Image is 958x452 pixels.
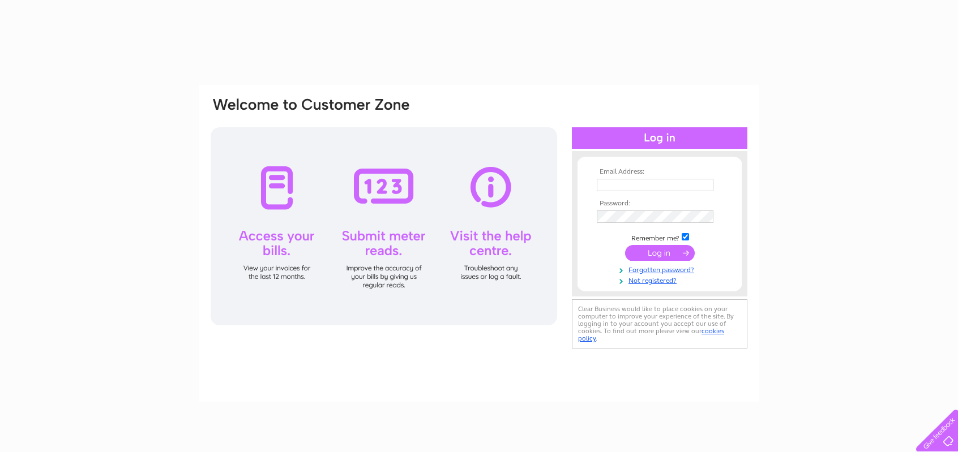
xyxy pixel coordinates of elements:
div: Clear Business would like to place cookies on your computer to improve your experience of the sit... [572,299,747,348]
a: cookies policy [578,327,724,342]
a: Forgotten password? [597,264,725,274]
th: Email Address: [594,168,725,176]
th: Password: [594,200,725,208]
input: Submit [625,245,695,261]
td: Remember me? [594,231,725,243]
a: Not registered? [597,274,725,285]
